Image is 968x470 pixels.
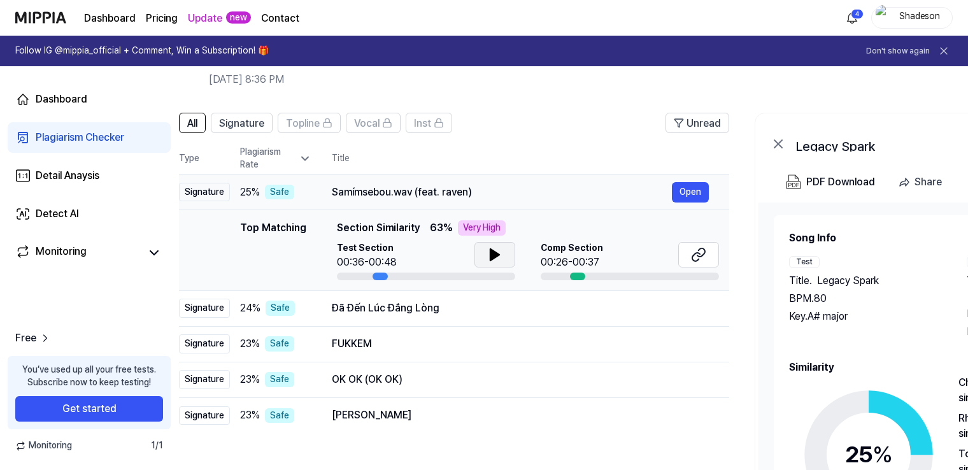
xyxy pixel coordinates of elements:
img: 알림 [844,10,860,25]
h2: [DATE] 8:36 PM [209,72,870,87]
div: Safe [265,185,294,200]
div: Signature [179,370,230,389]
span: Comp Section [541,242,603,255]
a: Pricing [146,11,178,26]
div: Signature [179,406,230,425]
a: Free [15,331,52,346]
span: Unread [687,116,721,131]
div: 00:26-00:37 [541,255,603,270]
span: Free [15,331,36,346]
a: Detect AI [8,199,171,229]
button: Unread [665,113,729,133]
a: Contact [261,11,299,26]
button: Vocal [346,113,401,133]
div: Dashboard [36,92,87,107]
div: Plagiarism Rate [240,146,311,171]
span: Monitoring [15,439,72,452]
div: Shadeson [895,10,944,24]
button: Open [672,182,709,203]
img: profile [876,5,891,31]
button: PDF Download [783,169,878,195]
div: Detect AI [36,206,79,222]
div: new [226,11,251,24]
a: Dashboard [8,84,171,115]
div: OK OK (OK OK) [332,372,709,387]
h1: Follow IG @mippia_official + Comment, Win a Subscription! 🎁 [15,45,269,57]
img: PDF Download [786,174,801,190]
span: % [872,441,893,468]
a: Dashboard [84,11,136,26]
th: Type [179,143,230,174]
button: Get started [15,396,163,422]
div: Signature [179,334,230,353]
a: Update [188,11,222,26]
button: profileShadeson [871,7,953,29]
a: Monitoring [15,244,140,262]
span: Test Section [337,242,397,255]
span: Inst [414,116,431,131]
div: Top Matching [240,220,306,280]
div: Very High [458,220,506,236]
span: 24 % [240,301,260,316]
span: 23 % [240,408,260,423]
span: 25 % [240,185,260,200]
a: Plagiarism Checker [8,122,171,153]
div: Safe [265,408,294,424]
div: Safe [265,336,294,352]
div: Share [915,174,942,190]
div: Test [789,256,820,268]
span: 23 % [240,336,260,352]
button: Topline [278,113,341,133]
div: Key. A# major [789,309,941,324]
button: Signature [211,113,273,133]
div: PDF Download [806,174,875,190]
span: 23 % [240,372,260,387]
span: Vocal [354,116,380,131]
button: 알림4 [842,8,862,28]
div: FUKKEM [332,336,709,352]
div: BPM. 80 [789,291,941,306]
div: Safe [266,301,295,316]
div: Plagiarism Checker [36,130,124,145]
span: Section Similarity [337,220,420,236]
div: Safe [265,372,294,387]
div: Detail Anaysis [36,168,99,183]
th: Title [332,143,729,174]
div: You’ve used up all your free tests. Subscribe now to keep testing! [22,364,156,388]
div: [PERSON_NAME] [332,408,709,423]
span: Topline [286,116,320,131]
span: Title . [789,273,812,288]
button: Inst [406,113,452,133]
button: Don't show again [866,46,930,57]
span: 63 % [430,220,453,236]
div: Signature [179,183,230,202]
span: 1 / 1 [151,439,163,452]
div: 00:36-00:48 [337,255,397,270]
button: Share [893,169,952,195]
button: All [179,113,206,133]
div: Signature [179,299,230,318]
div: Đã Đến Lúc Đắng Lòng [332,301,709,316]
div: Monitoring [36,244,87,262]
span: Signature [219,116,264,131]
div: Samímsebou.wav (feat. raven) [332,185,672,200]
a: Detail Anaysis [8,160,171,191]
span: All [187,116,197,131]
div: 4 [851,9,864,19]
span: Legacy Spark [817,273,879,288]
